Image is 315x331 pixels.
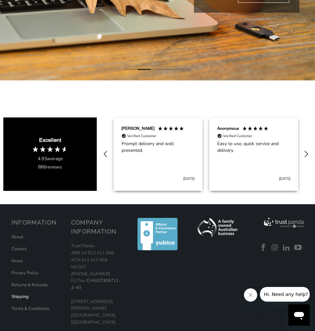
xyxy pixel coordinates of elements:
div: 4.93 Stars [32,145,68,153]
a: Shipping [11,294,29,300]
a: Returns & Refunds [11,282,48,288]
li: Page dot 4 [164,69,178,70]
div: average [38,155,63,162]
iframe: Close message [244,288,257,302]
span: 886 [38,164,46,170]
a: Trust Panda Australia on Facebook [259,244,269,252]
li: Page dot 3 [151,69,164,70]
div: Verified Customer [223,133,252,138]
div: [DATE] [183,176,195,181]
div: Prompt delivery and well presented. [121,140,195,153]
div: Anonymous [217,126,239,131]
div: REVIEWS.io Carousel Scroll Right [298,146,314,162]
a: Terms & Conditions [11,306,49,312]
a: News [11,258,23,264]
a: Privacy Policy [11,270,38,276]
div: Verified Customer [127,133,156,138]
div: [DATE] [279,176,290,181]
li: Page dot 1 [124,69,137,70]
p: Trust Panda ABN 14 612 411 668 ACN 612 411 668 NZ GST [PHONE_NUMBER] EU Tax ID: [STREET_ADDRESS][... [71,243,124,326]
div: reviews [38,164,62,171]
a: Contact [11,246,27,252]
a: Trust Panda Australia on LinkedIn [282,244,292,252]
iframe: Reviews Widget [3,94,312,108]
li: Page dot 2 [137,69,151,70]
a: Trust Panda Australia on YouTube [293,244,303,252]
div: 5 Stars [157,126,186,133]
iframe: Message from company [260,287,310,302]
iframe: Button to launch messaging window [288,304,310,326]
div: 5 Stars [242,126,270,133]
div: [PERSON_NAME] Verified CustomerPrompt delivery and well presented.[DATE] [110,117,206,191]
div: Excellent [39,136,61,144]
div: Anonymous Verified CustomerEasy to use, quick service and delivery.[DATE] [206,117,302,191]
a: HU27309711-2-43 [71,278,121,291]
div: REVIEWS.io Carousel Scroll Left [98,146,114,162]
span: 4.93 [38,155,47,162]
div: Easy to use, quick service and delivery. [217,140,290,153]
a: Trust Panda Australia on Instagram [270,244,280,252]
a: About [11,234,23,240]
li: Page dot 5 [178,69,191,70]
div: [PERSON_NAME] [121,126,154,131]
